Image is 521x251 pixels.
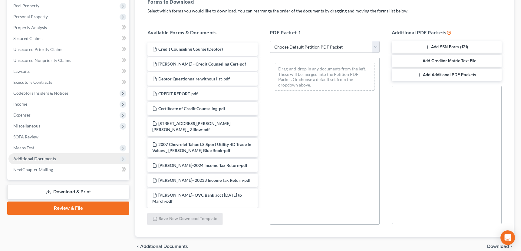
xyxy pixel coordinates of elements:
[152,142,251,153] span: 2007 Chevrolet Tahoe LS Sport Utility 4D Trade In Values _ [PERSON_NAME] Blue Book-pdf
[392,69,502,81] button: Add Additional PDF Packets
[135,244,140,249] i: chevron_left
[13,58,71,63] span: Unsecured Nonpriority Claims
[147,8,502,14] p: Select which forms you would like to download. You can rearrange the order of the documents by dr...
[158,61,246,66] span: [PERSON_NAME] - Credit Counseling Cert-pdf
[158,163,247,168] span: [PERSON_NAME]-2024 Income Tax Return-pdf
[487,244,509,249] span: Download
[8,131,129,142] a: SOFA Review
[275,63,374,91] div: Drag-and-drop in any documents from the left. These will be merged into the Petition PDF Packet. ...
[13,36,42,41] span: Secured Claims
[13,14,48,19] span: Personal Property
[13,69,30,74] span: Lawsuits
[487,244,514,249] button: Download chevron_right
[13,25,47,30] span: Property Analysis
[270,29,380,36] h5: PDF Packet 1
[13,123,40,128] span: Miscellaneous
[158,106,225,111] span: Certificate of Credit Counseling-pdf
[8,55,129,66] a: Unsecured Nonpriority Claims
[158,76,230,81] span: Debtor Questionnaire without list-pdf
[158,178,251,183] span: [PERSON_NAME]- 20233 Income Tax Return-pdf
[13,134,38,139] span: SOFA Review
[13,145,34,150] span: Means Test
[152,121,230,132] span: [STREET_ADDRESS][PERSON_NAME][PERSON_NAME] _ Zillow-pdf
[135,244,188,249] a: chevron_left Additional Documents
[13,112,31,117] span: Expenses
[7,185,129,199] a: Download & Print
[13,47,63,52] span: Unsecured Priority Claims
[13,167,53,172] span: NextChapter Mailing
[8,77,129,88] a: Executory Contracts
[509,244,514,249] i: chevron_right
[13,3,39,8] span: Real Property
[392,55,502,67] button: Add Creditor Matrix Text File
[8,44,129,55] a: Unsecured Priority Claims
[500,230,515,245] div: Open Intercom Messenger
[7,202,129,215] a: Review & File
[140,244,188,249] span: Additional Documents
[13,80,52,85] span: Executory Contracts
[392,29,502,36] h5: Additional PDF Packets
[152,192,242,204] span: [PERSON_NAME]- OVC Bank acct [DATE] to March-pdf
[158,91,198,96] span: CREDIT REPORT-pdf
[13,90,68,96] span: Codebtors Insiders & Notices
[147,29,257,36] h5: Available Forms & Documents
[8,33,129,44] a: Secured Claims
[13,156,56,161] span: Additional Documents
[8,22,129,33] a: Property Analysis
[158,46,223,52] span: Credit Counseling Course (Debtor)
[8,164,129,175] a: NextChapter Mailing
[8,66,129,77] a: Lawsuits
[392,41,502,54] button: Add SSN Form (121)
[13,101,27,107] span: Income
[147,213,223,226] button: Save New Download Template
